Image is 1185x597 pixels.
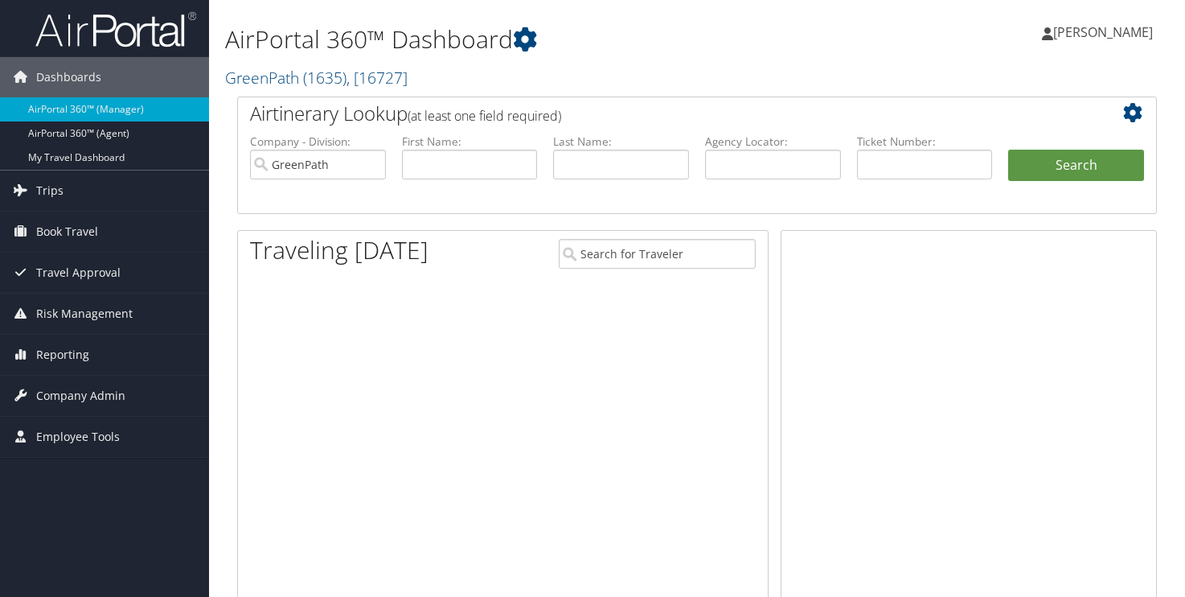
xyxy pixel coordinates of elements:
span: Book Travel [36,212,98,252]
span: (at least one field required) [408,107,561,125]
span: [PERSON_NAME] [1053,23,1153,41]
button: Search [1008,150,1144,182]
span: Dashboards [36,57,101,97]
img: airportal-logo.png [35,10,196,48]
label: Ticket Number: [857,134,993,150]
label: Company - Division: [250,134,386,150]
h2: Airtinerary Lookup [250,100,1068,127]
span: Reporting [36,335,89,375]
label: Agency Locator: [705,134,841,150]
span: Travel Approval [36,253,121,293]
a: GreenPath [225,67,408,89]
span: Company Admin [36,376,125,416]
span: Risk Management [36,294,133,334]
span: Trips [36,171,64,211]
input: Search for Traveler [559,239,756,269]
a: [PERSON_NAME] [1042,8,1169,56]
span: ( 1635 ) [303,67,346,89]
span: , [ 16727 ] [346,67,408,89]
h1: AirPortal 360™ Dashboard [225,23,855,56]
h1: Traveling [DATE] [250,233,428,267]
label: Last Name: [553,134,689,150]
span: Employee Tools [36,417,120,457]
label: First Name: [402,134,538,150]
